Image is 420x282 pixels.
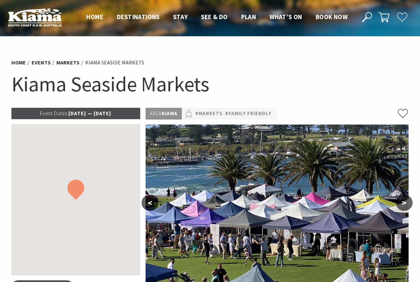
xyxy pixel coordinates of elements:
[146,108,182,120] p: Kiama
[225,109,271,118] a: #Family Friendly
[40,110,68,116] span: Event Dates:
[195,109,223,118] a: #Markets
[86,13,103,21] span: Home
[201,13,227,21] span: See & Do
[11,59,26,66] a: Home
[11,70,409,98] h1: Kiama Seaside Markets
[150,110,162,116] span: Area
[117,13,160,21] span: Destinations
[8,8,62,27] img: Kiama Logo
[396,195,413,211] button: >
[32,59,51,66] a: Events
[142,195,158,211] button: <
[316,13,348,21] span: Book now
[11,108,140,119] p: [DATE] — [DATE]
[241,13,256,21] span: Plan
[173,13,188,21] span: Stay
[269,13,302,21] span: What’s On
[56,59,80,66] a: Markets
[85,58,144,67] li: Kiama Seaside Markets
[80,12,354,23] nav: Main Menu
